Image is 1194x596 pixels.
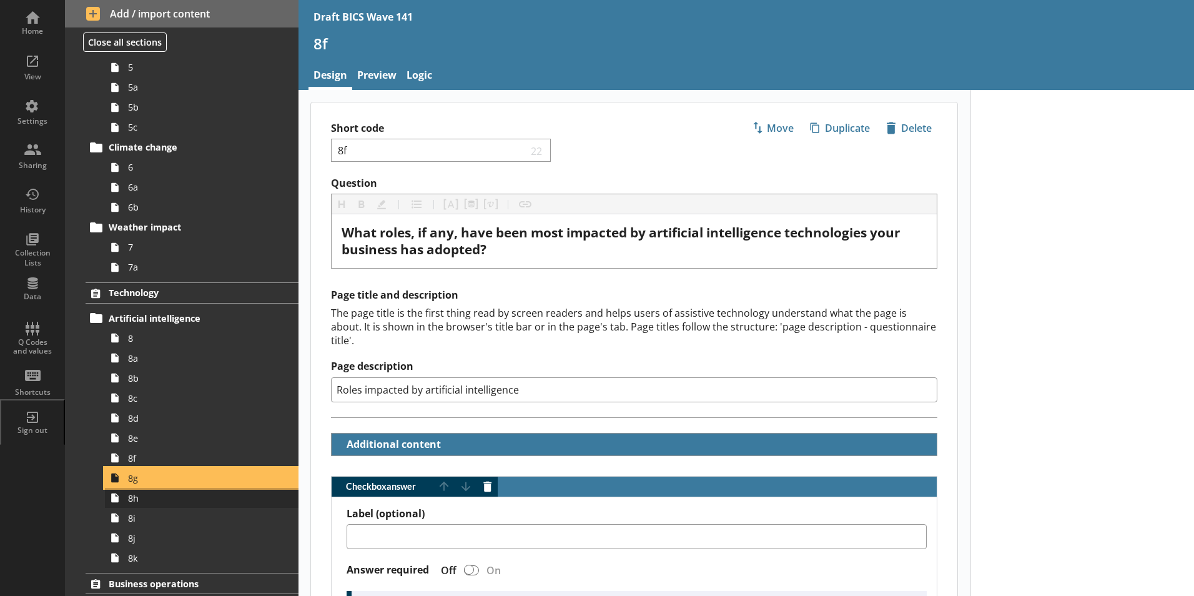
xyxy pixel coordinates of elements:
[11,248,54,267] div: Collection Lists
[65,282,298,568] li: TechnologyArtificial intelligence88a8b8c8d8e8f8g8h8i8j8k
[11,338,54,356] div: Q Codes and values
[804,117,876,139] button: Duplicate
[105,368,298,388] a: 8b
[11,116,54,126] div: Settings
[128,452,267,464] span: 8f
[105,237,298,257] a: 7
[308,63,352,90] a: Design
[109,578,262,590] span: Business operations
[746,117,799,139] button: Move
[342,224,903,258] span: What roles, if any, have been most impacted by artificial intelligence technologies your business...
[11,72,54,82] div: View
[128,532,267,544] span: 8j
[109,287,262,299] span: Technology
[11,26,54,36] div: Home
[105,57,298,77] a: 5
[105,428,298,448] a: 8e
[11,292,54,302] div: Data
[881,117,937,139] button: Delete
[481,564,511,577] div: On
[128,181,267,193] span: 6a
[109,141,262,153] span: Climate change
[86,308,298,328] a: Artificial intelligence
[431,564,461,577] div: Off
[11,161,54,171] div: Sharing
[352,63,402,90] a: Preview
[128,61,267,73] span: 5
[332,482,434,491] span: Checkbox answer
[105,328,298,348] a: 8
[91,308,298,568] li: Artificial intelligence88a8b8c8d8e8f8g8h8i8j8k
[128,201,267,213] span: 6b
[11,387,54,397] div: Shortcuts
[109,221,262,233] span: Weather impact
[86,573,298,594] a: Business operations
[86,282,298,304] a: Technology
[128,372,267,384] span: 8b
[105,388,298,408] a: 8c
[105,257,298,277] a: 7a
[128,121,267,133] span: 5c
[331,360,937,373] label: Page description
[402,63,437,90] a: Logic
[128,241,267,253] span: 7
[86,217,298,237] a: Weather impact
[128,81,267,93] span: 5a
[342,224,927,258] div: Question
[105,77,298,97] a: 5a
[478,477,498,497] button: Delete answer
[313,34,1179,53] h1: 8f
[128,512,267,524] span: 8i
[109,312,262,324] span: Artificial intelligence
[347,507,927,520] label: Label (optional)
[86,137,298,157] a: Climate change
[805,118,875,138] span: Duplicate
[128,492,267,504] span: 8h
[128,261,267,273] span: 7a
[105,97,298,117] a: 5b
[91,137,298,217] li: Climate change66a6b
[105,348,298,368] a: 8a
[128,392,267,404] span: 8c
[11,205,54,215] div: History
[331,177,937,190] label: Question
[11,425,54,435] div: Sign out
[331,289,937,302] h2: Page title and description
[105,548,298,568] a: 8k
[747,118,799,138] span: Move
[128,352,267,364] span: 8a
[881,118,937,138] span: Delete
[313,10,413,24] div: Draft BICS Wave 141
[91,17,298,137] li: Net-zero carbon emissions455a5b5c
[105,448,298,468] a: 8f
[105,408,298,428] a: 8d
[83,32,167,52] button: Close all sections
[105,508,298,528] a: 8i
[105,177,298,197] a: 6a
[105,528,298,548] a: 8j
[128,432,267,444] span: 8e
[128,332,267,344] span: 8
[331,122,634,135] label: Short code
[337,434,443,455] button: Additional content
[105,197,298,217] a: 6b
[331,306,937,347] div: The page title is the first thing read by screen readers and helps users of assistive technology ...
[128,101,267,113] span: 5b
[91,217,298,277] li: Weather impact77a
[128,412,267,424] span: 8d
[105,488,298,508] a: 8h
[86,7,278,21] span: Add / import content
[105,117,298,137] a: 5c
[128,472,267,484] span: 8g
[128,552,267,564] span: 8k
[105,468,298,488] a: 8g
[347,564,429,577] label: Answer required
[528,144,546,156] span: 22
[105,157,298,177] a: 6
[128,161,267,173] span: 6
